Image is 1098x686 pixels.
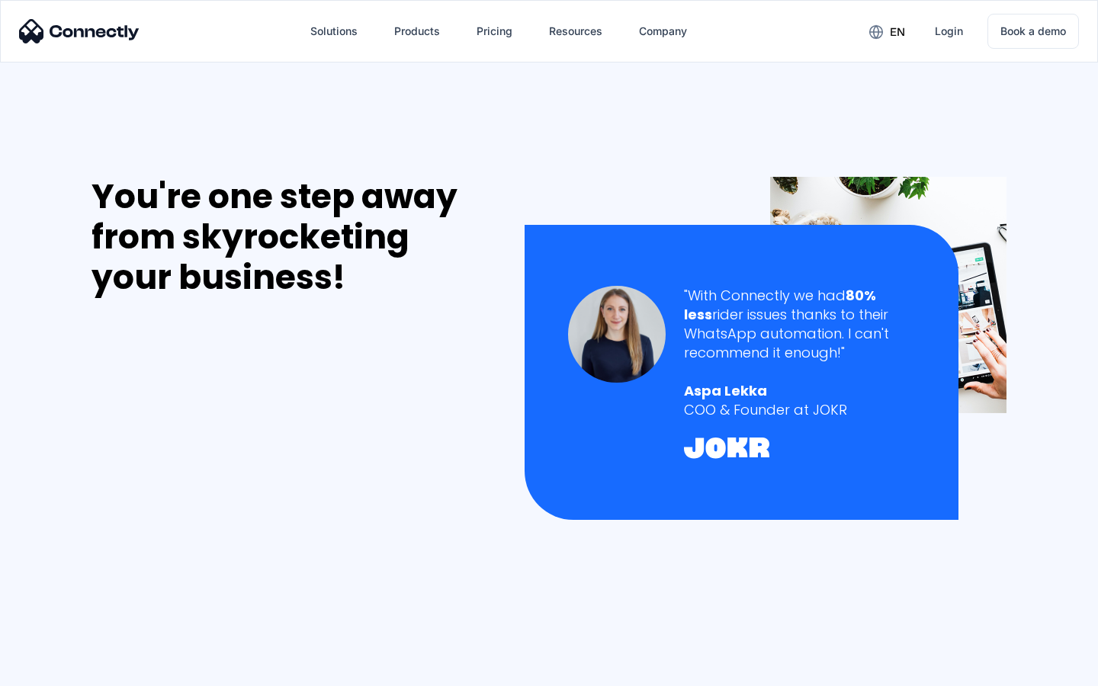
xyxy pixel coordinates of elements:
[549,21,602,42] div: Resources
[987,14,1079,49] a: Book a demo
[684,400,915,419] div: COO & Founder at JOKR
[684,286,915,363] div: "With Connectly we had rider issues thanks to their WhatsApp automation. I can't recommend it eno...
[935,21,963,42] div: Login
[19,19,140,43] img: Connectly Logo
[684,286,876,324] strong: 80% less
[310,21,358,42] div: Solutions
[91,177,493,297] div: You're one step away from skyrocketing your business!
[923,13,975,50] a: Login
[464,13,525,50] a: Pricing
[684,381,767,400] strong: Aspa Lekka
[91,316,320,665] iframe: Form 0
[394,21,440,42] div: Products
[30,659,91,681] ul: Language list
[639,21,687,42] div: Company
[890,21,905,43] div: en
[477,21,512,42] div: Pricing
[15,659,91,681] aside: Language selected: English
